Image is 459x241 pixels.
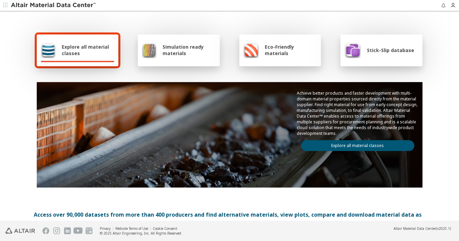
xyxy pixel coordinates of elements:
[41,42,56,58] img: Explore all material classes
[265,44,317,56] span: Eco-Friendly materials
[301,140,414,151] a: Explore all material classes
[394,226,451,231] div: (v2025.1)
[5,228,35,234] img: Altair Engineering
[115,226,148,231] a: Website Terms of Use
[62,44,114,56] span: Explore all material classes
[11,2,97,9] img: Altair Material Data Center
[142,42,156,58] img: Simulation ready materials
[345,42,361,58] img: Stick-Slip database
[297,90,419,136] p: Achieve better products and faster development with multi-domain material properties sourced dire...
[34,211,425,227] div: Access over 90,000 datasets from more than 400 producers and find alternative materials, view plo...
[100,226,111,231] a: Privacy
[243,42,259,58] img: Eco-Friendly materials
[394,226,436,231] span: Altair Material Data Center
[367,47,414,53] span: Stick-Slip database
[153,226,177,231] a: Cookie Consent
[163,44,216,56] span: Simulation ready materials
[100,231,182,236] div: © 2025 Altair Engineering, Inc. All Rights Reserved.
